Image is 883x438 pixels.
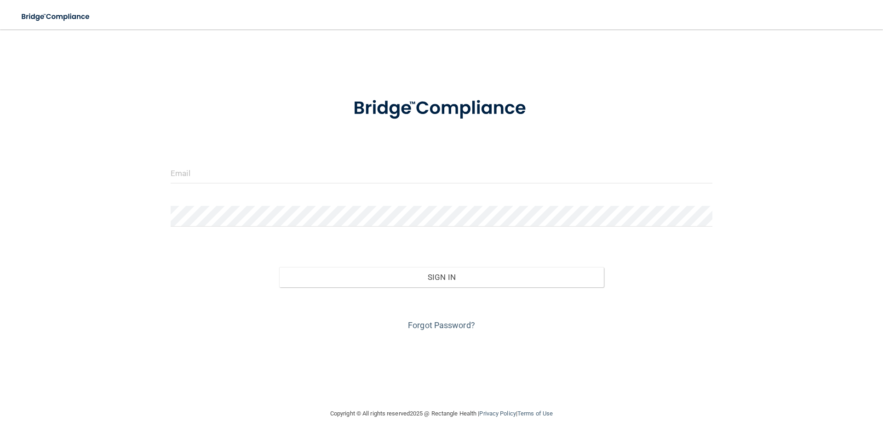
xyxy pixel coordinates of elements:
[334,85,549,132] img: bridge_compliance_login_screen.278c3ca4.svg
[274,399,609,428] div: Copyright © All rights reserved 2025 @ Rectangle Health | |
[171,163,712,183] input: Email
[517,410,553,417] a: Terms of Use
[479,410,516,417] a: Privacy Policy
[408,320,475,330] a: Forgot Password?
[14,7,98,26] img: bridge_compliance_login_screen.278c3ca4.svg
[279,267,604,287] button: Sign In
